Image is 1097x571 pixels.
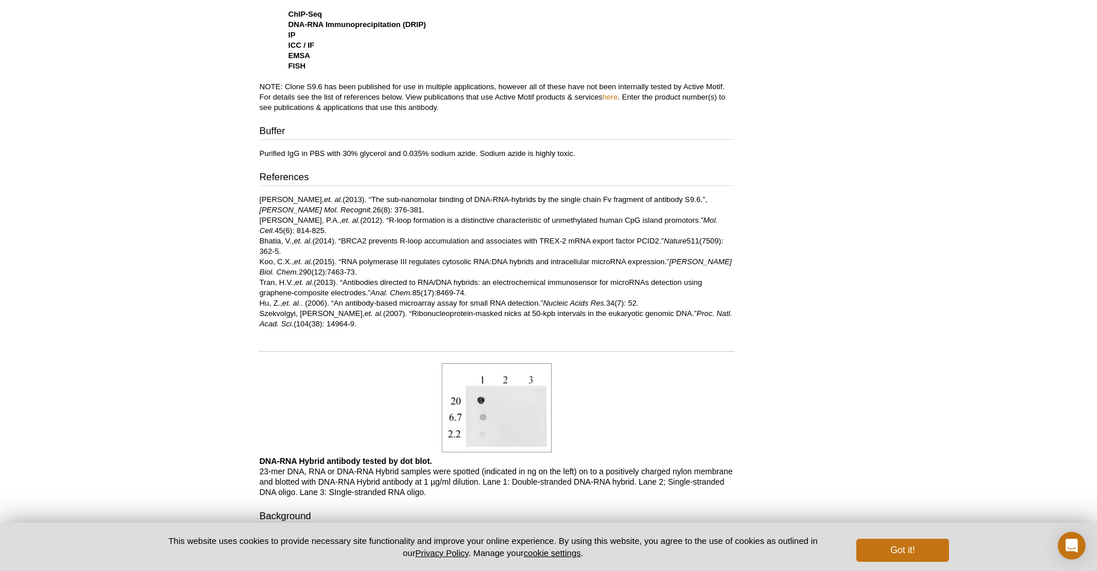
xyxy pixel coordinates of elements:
[341,216,360,224] i: et. al.
[289,41,314,50] strong: ICC / IF
[260,456,734,497] p: 23-mer DNA, RNA or DNA-RNA Hybrid samples were spotted (indicated in ng on the left) on to a posi...
[260,195,734,329] p: [PERSON_NAME], (2013). “The sub-nanomolar binding of DNA-RNA-hybrids by the single chain Fv fragm...
[260,124,734,140] h3: Buffer
[370,288,412,297] i: Anal. Chem.
[289,31,295,39] strong: IP
[289,20,426,29] strong: DNA-RNA Immunoprecipitation (DRIP)
[289,51,310,60] strong: EMSA
[260,509,734,526] h3: Background
[295,278,314,287] i: et. al.
[856,539,948,562] button: Got it!
[415,548,468,558] a: Privacy Policy
[442,363,552,452] img: DNA-RNA Hybrid (mAb) tested by dot blot analysis.
[260,257,732,276] i: [PERSON_NAME] Biol. Chem.
[543,299,606,307] i: Nucleic Acids Res.
[365,309,383,318] i: et. al.
[523,548,580,558] button: cookie settings
[260,205,373,214] i: [PERSON_NAME] Mol. Recognit.
[149,535,838,559] p: This website uses cookies to provide necessary site functionality and improve your online experie...
[602,93,617,101] a: here
[260,149,734,159] p: Purified IgG in PBS with 30% glycerol and 0.035% sodium azide. Sodium azide is highly toxic.
[289,10,322,18] strong: ChIP-Seq
[260,456,432,466] b: DNA-RNA Hybrid antibody tested by dot blot.
[260,170,734,186] h3: References
[282,299,301,307] i: et. al.
[294,237,312,245] i: et. al.
[324,195,343,204] i: et. al.
[294,257,313,266] i: et. al.
[289,62,306,70] strong: FISH
[664,237,687,245] i: Nature
[1058,532,1085,559] div: Open Intercom Messenger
